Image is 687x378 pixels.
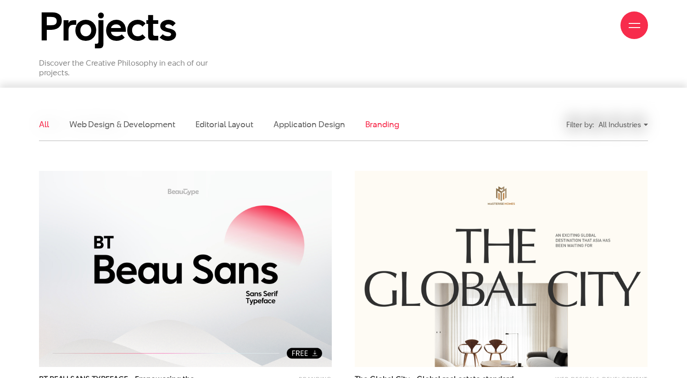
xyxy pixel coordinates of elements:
[566,117,594,133] div: Filter by:
[598,117,648,133] div: All Industries
[355,171,648,367] img: website bất động sản The Global City - Chuẩn mực bất động sản toàn cầu
[69,118,175,130] a: Web Design & Development
[39,171,332,367] img: bt_beau_sans
[365,118,399,130] a: Branding
[39,58,233,78] p: Discover the Creative Philosophy in each of our projects.
[195,118,254,130] a: Editorial Layout
[39,118,49,130] a: All
[274,118,345,130] a: Application Design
